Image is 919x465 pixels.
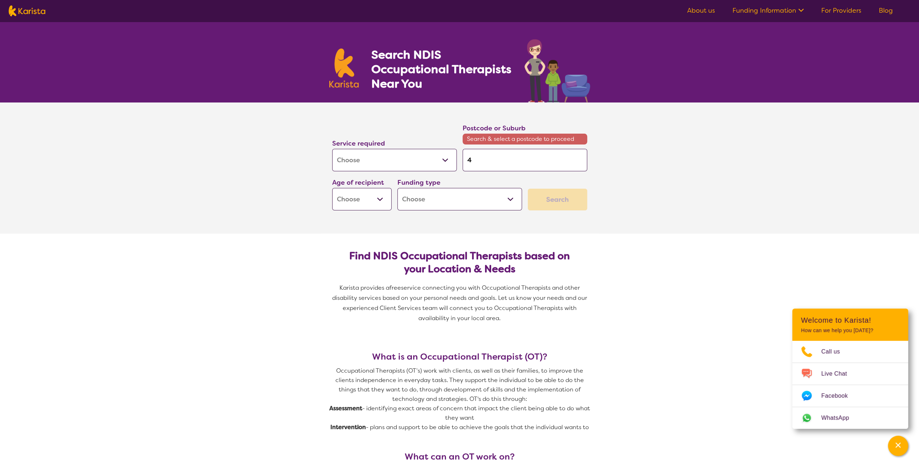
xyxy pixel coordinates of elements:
[879,6,893,15] a: Blog
[397,178,440,187] label: Funding type
[389,284,401,292] span: free
[732,6,804,15] a: Funding Information
[329,404,590,423] p: - identifying exact areas of concern that impact the client being able to do what they want
[821,6,861,15] a: For Providers
[525,39,590,102] img: occupational-therapy
[821,412,858,423] span: WhatsApp
[687,6,715,15] a: About us
[371,47,512,91] h1: Search NDIS Occupational Therapists Near You
[338,250,581,276] h2: Find NDIS Occupational Therapists based on your Location & Needs
[332,178,384,187] label: Age of recipient
[463,124,526,133] label: Postcode or Suburb
[329,366,590,404] p: Occupational Therapists (OT’s) work with clients, as well as their families, to improve the clien...
[463,134,587,144] span: Search & select a postcode to proceed
[330,423,366,431] strong: Intervention
[801,327,899,334] p: How can we help you [DATE]?
[821,346,849,357] span: Call us
[329,49,359,88] img: Karista logo
[463,149,587,171] input: Type
[332,284,589,322] span: service connecting you with Occupational Therapists and other disability services based on your p...
[329,423,590,432] p: - plans and support to be able to achieve the goals that the individual wants to
[821,368,856,379] span: Live Chat
[792,309,908,429] div: Channel Menu
[792,341,908,429] ul: Choose channel
[332,139,385,148] label: Service required
[801,316,899,324] h2: Welcome to Karista!
[329,352,590,362] h3: What is an Occupational Therapist (OT)?
[329,452,590,462] h3: What can an OT work on?
[821,390,856,401] span: Facebook
[792,407,908,429] a: Web link opens in a new tab.
[329,405,362,412] strong: Assessment
[339,284,389,292] span: Karista provides a
[9,5,45,16] img: Karista logo
[888,436,908,456] button: Channel Menu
